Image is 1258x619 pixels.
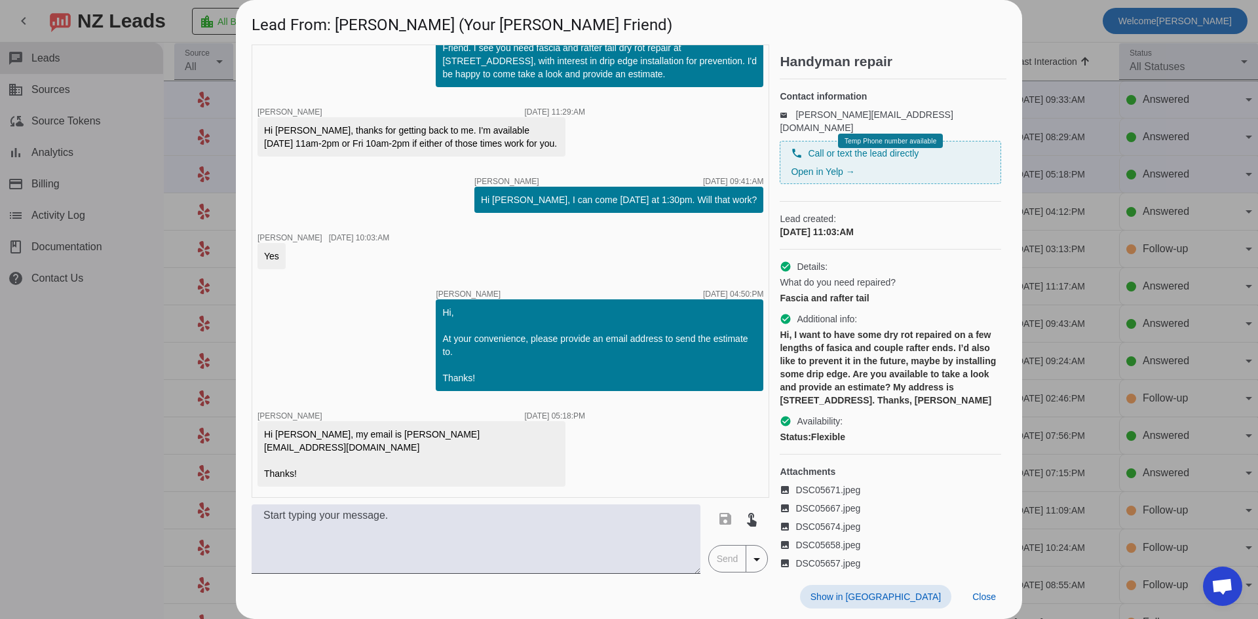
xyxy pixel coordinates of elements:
span: DSC05674.jpeg [795,520,860,533]
a: DSC05671.jpeg [780,483,1001,497]
mat-icon: image [780,503,795,514]
span: Close [972,591,996,602]
mat-icon: check_circle [780,415,791,427]
mat-icon: phone [791,147,803,159]
mat-icon: touch_app [744,511,759,527]
div: [DATE] 09:41:AM [703,178,763,185]
mat-icon: email [780,111,795,118]
h4: Attachments [780,465,1001,478]
div: Hi [PERSON_NAME], thank you for reaching out to Your [PERSON_NAME] Friend. I see you need fascia ... [442,28,757,81]
div: Hi, At your convenience, please provide an email address to send the estimate to. Thanks! [442,306,757,385]
div: [DATE] 04:50:PM [703,290,763,298]
mat-icon: image [780,540,795,550]
div: Fascia and rafter tail [780,291,1001,305]
div: Flexible [780,430,1001,443]
mat-icon: image [780,558,795,569]
a: Open in Yelp → [791,166,854,177]
span: DSC05671.jpeg [795,483,860,497]
div: Hi [PERSON_NAME], I can come [DATE] at 1:30pm. Will that work? [481,193,757,206]
span: [PERSON_NAME] [474,178,539,185]
div: [DATE] 11:03:AM [780,225,1001,238]
a: [PERSON_NAME][EMAIL_ADDRESS][DOMAIN_NAME] [780,109,953,133]
h4: Contact information [780,90,1001,103]
div: [DATE] 11:29:AM [525,108,585,116]
span: Temp Phone number available [845,138,936,145]
mat-icon: image [780,485,795,495]
div: Yes [264,250,279,263]
div: Hi [PERSON_NAME], my email is [PERSON_NAME][EMAIL_ADDRESS][DOMAIN_NAME] Thanks! [264,428,559,480]
button: Show in [GEOGRAPHIC_DATA] [800,585,951,609]
span: [PERSON_NAME] [257,233,322,242]
span: DSC05657.jpeg [795,557,860,570]
span: What do you need repaired? [780,276,896,289]
div: Open chat [1203,567,1242,606]
span: Show in [GEOGRAPHIC_DATA] [810,591,941,602]
mat-icon: check_circle [780,313,791,325]
a: DSC05674.jpeg [780,520,1001,533]
span: Availability: [797,415,843,428]
div: Hi [PERSON_NAME], thanks for getting back to me. I'm available [DATE] 11am-2pm or Fri 10am-2pm if... [264,124,559,150]
span: Details: [797,260,828,273]
a: DSC05658.jpeg [780,538,1001,552]
span: [PERSON_NAME] [436,290,501,298]
span: DSC05658.jpeg [795,538,860,552]
span: Call or text the lead directly [808,147,919,160]
span: Lead created: [780,212,1001,225]
strong: Status: [780,432,810,442]
mat-icon: arrow_drop_down [749,552,765,567]
mat-icon: check_circle [780,261,791,272]
div: [DATE] 10:03:AM [329,234,389,242]
h2: Handyman repair [780,55,1006,68]
span: [PERSON_NAME] [257,107,322,117]
span: DSC05667.jpeg [795,502,860,515]
a: DSC05667.jpeg [780,502,1001,515]
a: DSC05657.jpeg [780,557,1001,570]
div: Hi, I want to have some dry rot repaired on a few lengths of fasica and couple rafter ends. I’d a... [780,328,1001,407]
mat-icon: image [780,521,795,532]
span: [PERSON_NAME] [257,411,322,421]
span: Additional info: [797,312,857,326]
button: Close [962,585,1006,609]
div: [DATE] 05:18:PM [525,412,585,420]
